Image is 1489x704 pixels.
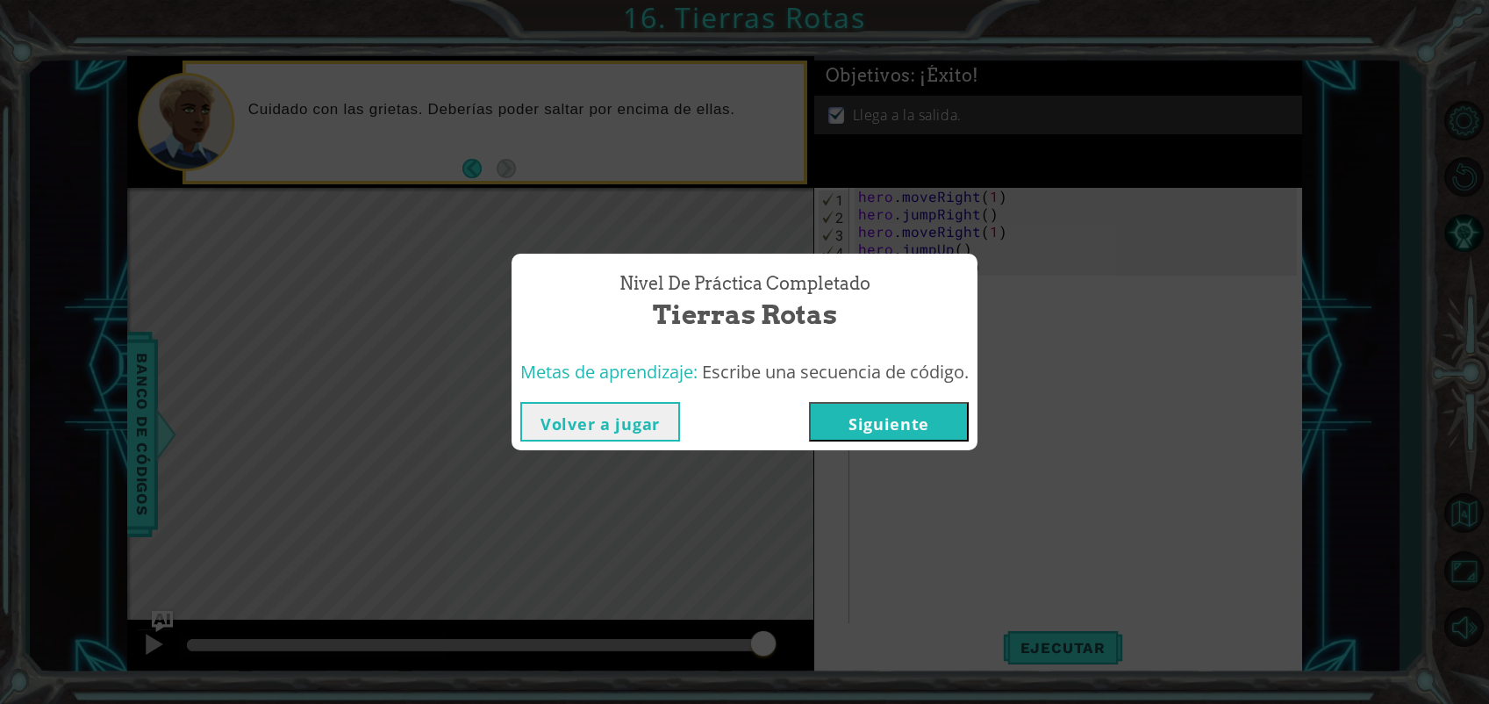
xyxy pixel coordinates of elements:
[702,360,969,384] span: Escribe una secuencia de código.
[809,402,969,442] button: Siguiente
[520,402,680,442] button: Volver a jugar
[619,271,870,297] span: Nivel de práctica Completado
[520,360,698,384] span: Metas de aprendizaje:
[653,296,837,334] span: Tierras Rotas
